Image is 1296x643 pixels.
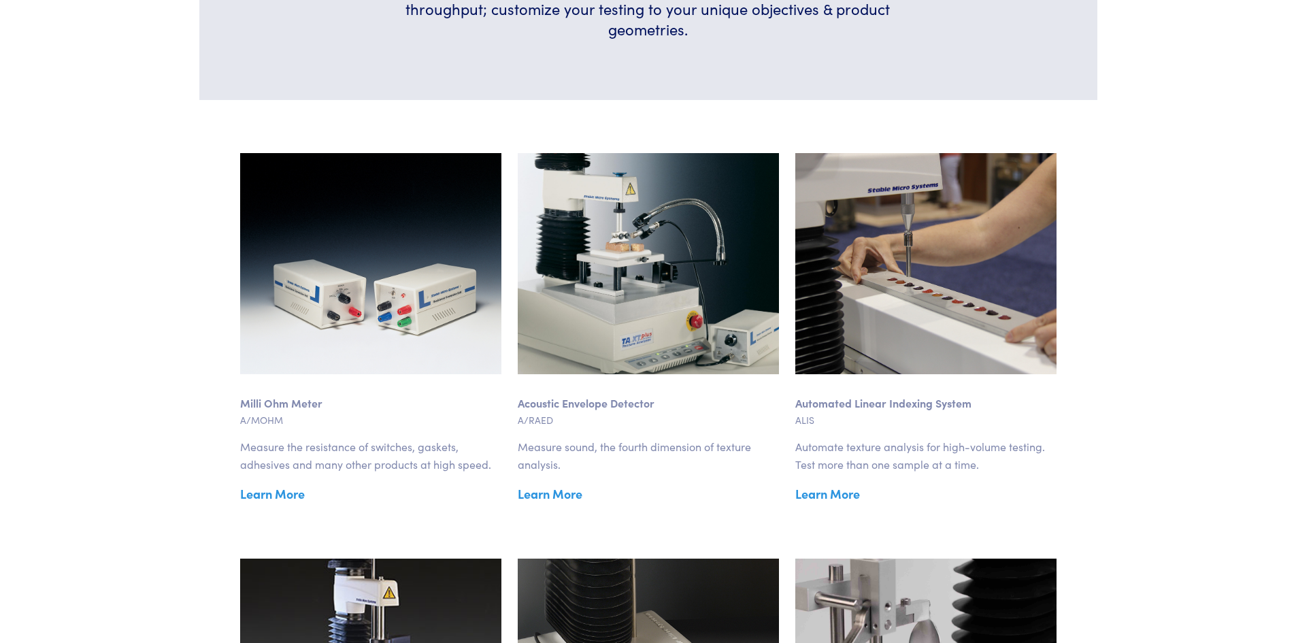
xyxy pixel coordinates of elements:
p: Measure the resistance of switches, gaskets, adhesives and many other products at high speed. [240,438,501,473]
p: Acoustic Envelope Detector [518,374,779,412]
a: Learn More [518,484,779,504]
p: Automated Linear Indexing System [795,374,1057,412]
a: Learn More [795,484,1057,504]
p: Measure sound, the fourth dimension of texture analysis. [518,438,779,473]
p: ALIS [795,412,1057,427]
img: hardware-resistance-converter-unit.jpg [240,153,501,374]
img: hardware-alis-ift-2016.jpg [795,153,1057,374]
p: A/MOHM [240,412,501,427]
p: A/RAED [518,412,779,427]
a: Learn More [240,484,501,504]
p: Automate texture analysis for high-volume testing. Test more than one sample at a time. [795,438,1057,473]
p: Milli Ohm Meter [240,374,501,412]
img: hardware-acoustic-envelope-detector.jpg [518,153,779,374]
